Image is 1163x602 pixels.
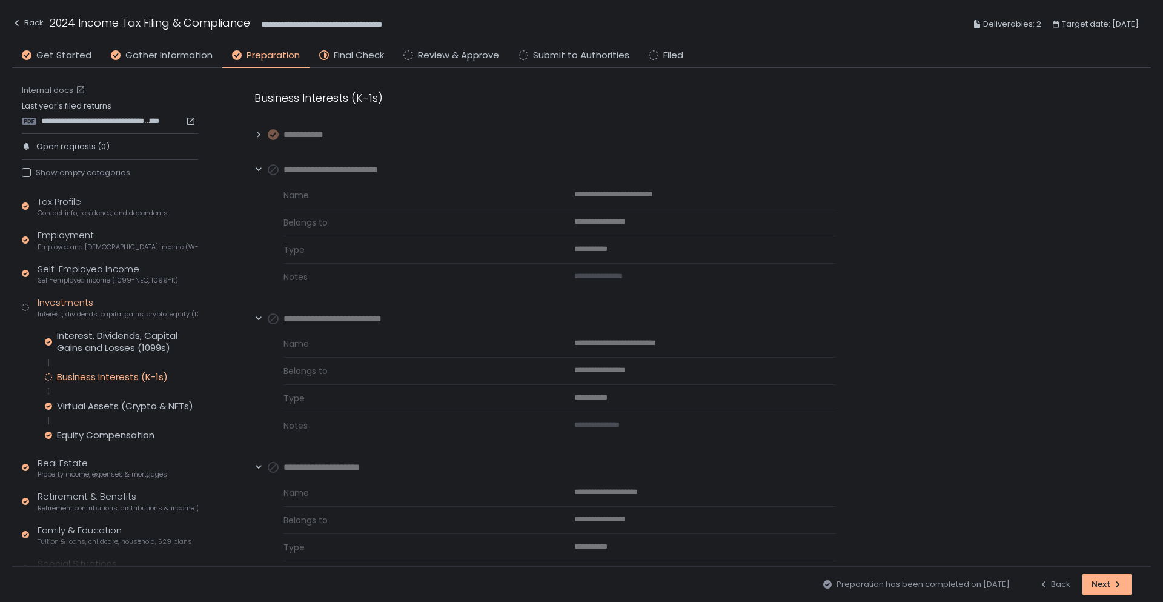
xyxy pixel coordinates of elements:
span: Final Check [334,48,384,62]
span: Tuition & loans, childcare, household, 529 plans [38,537,192,546]
div: Business Interests (K-1s) [57,371,168,383]
div: Self-Employed Income [38,263,178,286]
span: Preparation has been completed on [DATE] [837,579,1010,590]
span: Type [283,392,545,404]
span: Review & Approve [418,48,499,62]
span: Property income, expenses & mortgages [38,470,167,479]
span: Notes [283,271,545,283]
h1: 2024 Income Tax Filing & Compliance [50,15,250,31]
div: Tax Profile [38,195,168,218]
div: Virtual Assets (Crypto & NFTs) [57,400,193,412]
span: Retirement contributions, distributions & income (1099-R, 5498) [38,504,198,513]
span: Target date: [DATE] [1062,17,1139,32]
div: Last year's filed returns [22,101,198,126]
span: Get Started [36,48,91,62]
span: Type [283,244,545,256]
span: Belongs to [283,365,545,377]
span: Self-employed income (1099-NEC, 1099-K) [38,276,178,285]
a: Internal docs [22,85,88,96]
div: Retirement & Benefits [38,490,198,513]
div: Employment [38,229,198,252]
div: Interest, Dividends, Capital Gains and Losses (1099s) [57,330,198,354]
span: Name [283,338,545,350]
span: Type [283,541,545,554]
span: Contact info, residence, and dependents [38,209,168,218]
div: Next [1092,579,1122,590]
span: Employee and [DEMOGRAPHIC_DATA] income (W-2s) [38,242,198,252]
span: Open requests (0) [36,141,110,152]
span: Belongs to [283,216,545,229]
button: Next [1082,574,1132,595]
div: Back [1039,579,1070,590]
span: Notes [283,420,545,432]
div: Real Estate [38,457,167,480]
span: Submit to Authorities [533,48,629,62]
span: Gather Information [125,48,213,62]
div: Investments [38,296,198,319]
span: Belongs to [283,514,545,526]
span: Filed [663,48,683,62]
div: Business Interests (K-1s) [254,90,836,106]
button: Back [12,15,44,35]
span: Name [283,487,545,499]
div: Equity Compensation [57,429,154,441]
span: Deliverables: 2 [983,17,1041,32]
div: Special Situations [38,557,148,580]
span: Interest, dividends, capital gains, crypto, equity (1099s, K-1s) [38,310,198,319]
div: Back [12,16,44,30]
button: Back [1039,574,1070,595]
div: Family & Education [38,524,192,547]
span: Name [283,189,545,201]
span: Preparation [247,48,300,62]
